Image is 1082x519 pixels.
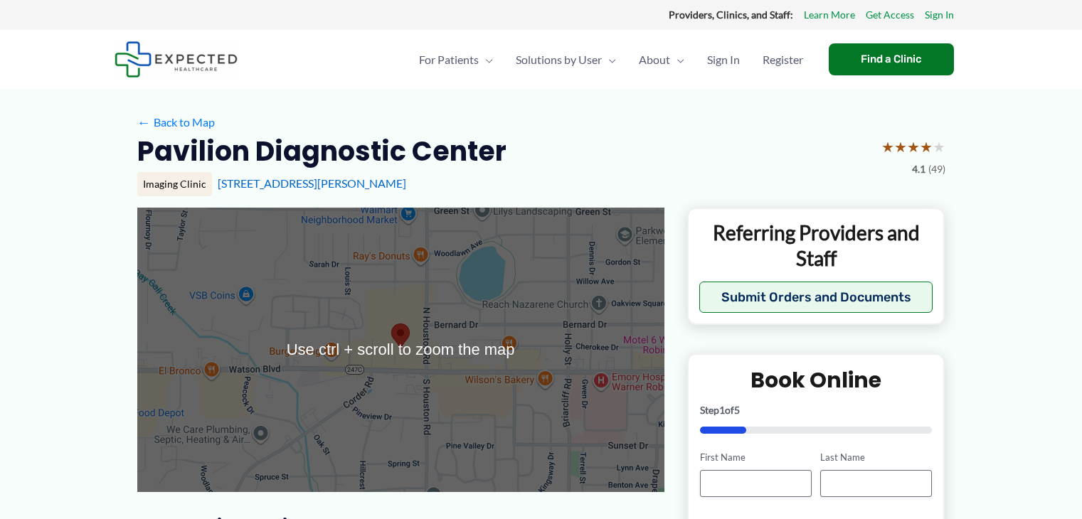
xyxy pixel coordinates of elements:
[137,172,212,196] div: Imaging Clinic
[137,134,506,168] h2: Pavilion Diagnostic Center
[700,366,933,394] h2: Book Online
[699,220,933,272] p: Referring Providers and Staff
[700,451,812,464] label: First Name
[700,405,933,415] p: Step of
[912,160,925,178] span: 4.1
[669,9,793,21] strong: Providers, Clinics, and Staff:
[866,6,914,24] a: Get Access
[763,35,803,85] span: Register
[829,43,954,75] a: Find a Clinic
[734,404,740,416] span: 5
[820,451,932,464] label: Last Name
[707,35,740,85] span: Sign In
[419,35,479,85] span: For Patients
[699,282,933,313] button: Submit Orders and Documents
[408,35,504,85] a: For PatientsMenu Toggle
[751,35,815,85] a: Register
[670,35,684,85] span: Menu Toggle
[516,35,602,85] span: Solutions by User
[504,35,627,85] a: Solutions by UserMenu Toggle
[602,35,616,85] span: Menu Toggle
[408,35,815,85] nav: Primary Site Navigation
[137,112,215,133] a: ←Back to Map
[696,35,751,85] a: Sign In
[115,41,238,77] img: Expected Healthcare Logo - side, dark font, small
[137,115,151,129] span: ←
[804,6,855,24] a: Learn More
[920,134,933,160] span: ★
[925,6,954,24] a: Sign In
[894,134,907,160] span: ★
[627,35,696,85] a: AboutMenu Toggle
[933,134,945,160] span: ★
[907,134,920,160] span: ★
[881,134,894,160] span: ★
[719,404,725,416] span: 1
[479,35,493,85] span: Menu Toggle
[218,176,406,190] a: [STREET_ADDRESS][PERSON_NAME]
[928,160,945,178] span: (49)
[639,35,670,85] span: About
